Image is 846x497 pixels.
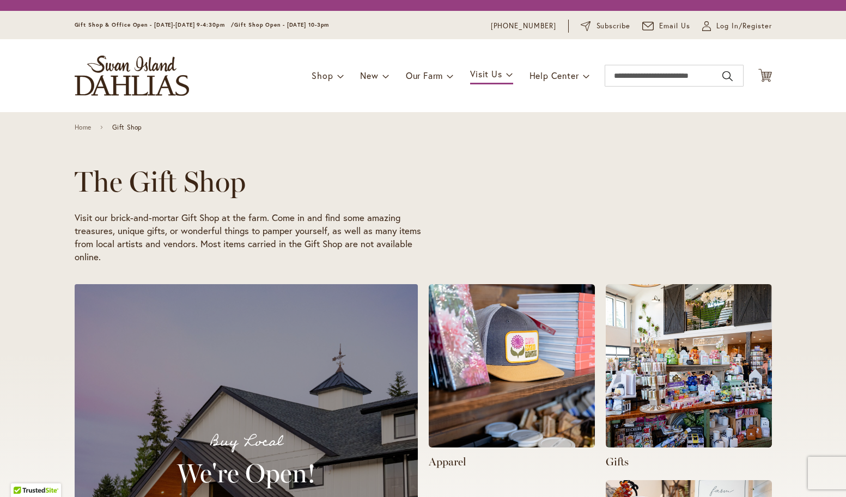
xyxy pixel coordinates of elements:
a: [PHONE_NUMBER] [491,21,557,32]
span: Gift Shop & Office Open - [DATE]-[DATE] 9-4:30pm / [75,21,235,28]
img: springgiftshop-128.jpg [606,284,772,447]
p: Apparel [429,454,595,469]
span: Gift Shop Open - [DATE] 10-3pm [234,21,329,28]
h1: The Gift Shop [75,165,740,198]
a: store logo [75,56,189,96]
span: Email Us [659,21,690,32]
span: Our Farm [406,70,443,81]
span: Shop [312,70,333,81]
span: Subscribe [597,21,631,32]
p: Visit our brick-and-mortar Gift Shop at the farm. Come in and find some amazing treasures, unique... [75,211,429,263]
p: Gifts [606,454,772,469]
span: Log In/Register [716,21,772,32]
h2: We're Open! [88,458,405,488]
a: Email Us [642,21,690,32]
a: Log In/Register [702,21,772,32]
span: Gift Shop [112,124,142,131]
span: Visit Us [470,68,502,79]
img: springgiftshop-74-scaled-1.jpg [429,284,595,447]
span: New [360,70,378,81]
p: Buy Local [88,431,405,453]
a: Subscribe [581,21,630,32]
a: Home [75,124,92,131]
button: Search [722,68,732,85]
span: Help Center [529,70,579,81]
